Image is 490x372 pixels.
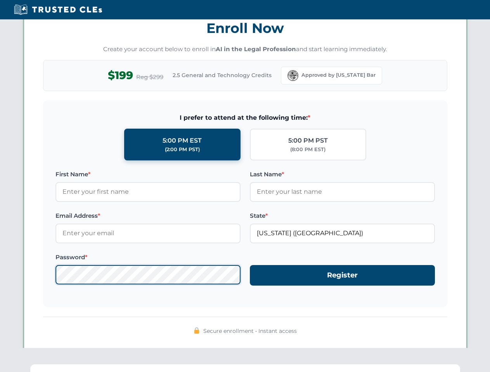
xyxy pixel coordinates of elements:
[250,224,435,243] input: Florida (FL)
[165,146,200,153] div: (2:00 PM PST)
[43,16,447,40] h3: Enroll Now
[250,182,435,201] input: Enter your last name
[163,136,202,146] div: 5:00 PM EST
[55,170,241,179] label: First Name
[216,45,296,53] strong: AI in the Legal Profession
[55,182,241,201] input: Enter your first name
[194,327,200,334] img: 🔒
[55,224,241,243] input: Enter your email
[203,327,297,335] span: Secure enrollment • Instant access
[12,4,104,15] img: Trusted CLEs
[250,211,435,220] label: State
[173,71,272,79] span: 2.5 General and Technology Credits
[287,70,298,81] img: Florida Bar
[108,67,133,84] span: $199
[55,113,435,123] span: I prefer to attend at the following time:
[288,136,328,146] div: 5:00 PM PST
[43,45,447,54] p: Create your account below to enroll in and start learning immediately.
[250,265,435,286] button: Register
[55,211,241,220] label: Email Address
[136,72,163,82] span: Reg $299
[290,146,326,153] div: (8:00 PM EST)
[55,253,241,262] label: Password
[301,71,376,79] span: Approved by [US_STATE] Bar
[250,170,435,179] label: Last Name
